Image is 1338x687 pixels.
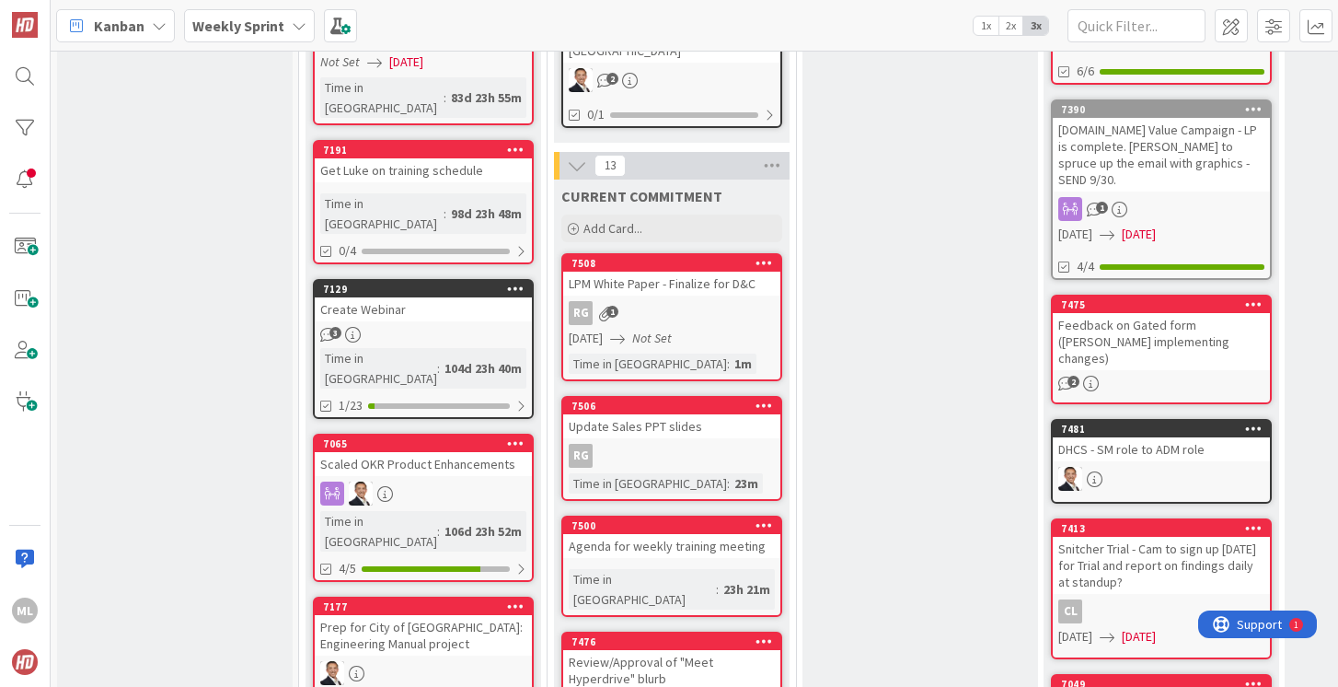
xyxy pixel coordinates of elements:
[315,599,532,656] div: 7177Prep for City of [GEOGRAPHIC_DATA]: Engineering Manual project
[315,281,532,321] div: 7129Create Webinar
[1053,118,1270,192] div: [DOMAIN_NAME] Value Campaign - LP is complete. [PERSON_NAME] to spruce up the email with graphics...
[563,398,780,438] div: 7506Update Sales PPT slides
[1058,467,1082,491] img: SL
[320,77,444,118] div: Time in [GEOGRAPHIC_DATA]
[446,87,526,108] div: 83d 23h 55m
[315,436,532,452] div: 7065
[1061,298,1270,311] div: 7475
[440,358,526,378] div: 104d 23h 40m
[1058,627,1092,646] span: [DATE]
[632,330,672,346] i: Not Set
[12,598,38,623] div: ML
[1077,62,1094,81] span: 6/6
[1053,537,1270,594] div: Snitcher Trial - Cam to sign up [DATE] for Trial and report on findings daily at standup?
[563,255,780,296] div: 7508LPM White Paper - Finalize for D&C
[1067,9,1205,42] input: Quick Filter...
[339,559,356,578] span: 4/5
[730,473,763,494] div: 23m
[1053,437,1270,461] div: DHCS - SM role to ADM role
[323,144,532,157] div: 7191
[320,348,437,389] div: Time in [GEOGRAPHIC_DATA]
[315,158,532,182] div: Get Luke on training schedule
[974,17,998,35] span: 1x
[192,17,284,35] b: Weekly Sprint
[730,354,756,374] div: 1m
[716,579,719,600] span: :
[349,482,373,506] img: SL
[315,452,532,476] div: Scaled OKR Product Enhancements
[1053,101,1270,118] div: 7390
[587,105,605,124] span: 0/1
[315,482,532,506] div: SL
[569,329,603,348] span: [DATE]
[389,52,423,72] span: [DATE]
[329,327,341,339] span: 3
[571,519,780,532] div: 7500
[323,437,532,450] div: 7065
[998,17,1023,35] span: 2x
[315,297,532,321] div: Create Webinar
[1061,103,1270,116] div: 7390
[12,649,38,675] img: avatar
[1122,225,1156,244] span: [DATE]
[563,634,780,650] div: 7476
[1053,297,1270,370] div: 7475Feedback on Gated form ([PERSON_NAME] implementing changes)
[320,661,344,685] img: SL
[323,283,532,296] div: 7129
[315,436,532,476] div: 7065Scaled OKR Product Enhancements
[339,241,356,261] span: 0/4
[563,255,780,272] div: 7508
[320,193,444,234] div: Time in [GEOGRAPHIC_DATA]
[1122,627,1156,646] span: [DATE]
[1053,600,1270,623] div: CL
[1058,600,1082,623] div: CL
[1096,202,1108,214] span: 1
[561,187,722,205] span: CURRENT COMMITMENT
[583,220,642,237] span: Add Card...
[1061,522,1270,535] div: 7413
[1053,101,1270,192] div: 7390[DOMAIN_NAME] Value Campaign - LP is complete. [PERSON_NAME] to spruce up the email with grap...
[571,635,780,648] div: 7476
[569,68,593,92] img: SL
[1053,467,1270,491] div: SL
[323,600,532,613] div: 7177
[563,444,780,468] div: RG
[1053,313,1270,370] div: Feedback on Gated form ([PERSON_NAME] implementing changes)
[563,518,780,534] div: 7500
[563,414,780,438] div: Update Sales PPT slides
[446,204,526,224] div: 98d 23h 48m
[315,142,532,158] div: 7191
[569,473,727,494] div: Time in [GEOGRAPHIC_DATA]
[594,155,626,177] span: 13
[339,396,363,415] span: 1/23
[94,15,144,37] span: Kanban
[315,599,532,615] div: 7177
[315,142,532,182] div: 7191Get Luke on training schedule
[606,306,618,318] span: 1
[569,444,593,468] div: RG
[569,569,716,610] div: Time in [GEOGRAPHIC_DATA]
[315,615,532,656] div: Prep for City of [GEOGRAPHIC_DATA]: Engineering Manual project
[563,272,780,296] div: LPM White Paper - Finalize for D&C
[444,204,446,224] span: :
[315,661,532,685] div: SL
[719,579,775,600] div: 23h 21m
[563,518,780,558] div: 7500Agenda for weekly training meeting
[571,400,780,413] div: 7506
[444,87,446,108] span: :
[1053,421,1270,437] div: 7481
[437,521,440,541] span: :
[39,3,84,25] span: Support
[12,12,38,38] img: Visit kanbanzone.com
[1058,225,1092,244] span: [DATE]
[1077,257,1094,276] span: 4/4
[320,53,360,70] i: Not Set
[571,257,780,270] div: 7508
[1053,520,1270,537] div: 7413
[1053,520,1270,594] div: 7413Snitcher Trial - Cam to sign up [DATE] for Trial and report on findings daily at standup?
[1023,17,1048,35] span: 3x
[1053,421,1270,461] div: 7481DHCS - SM role to ADM role
[437,358,440,378] span: :
[727,354,730,374] span: :
[315,281,532,297] div: 7129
